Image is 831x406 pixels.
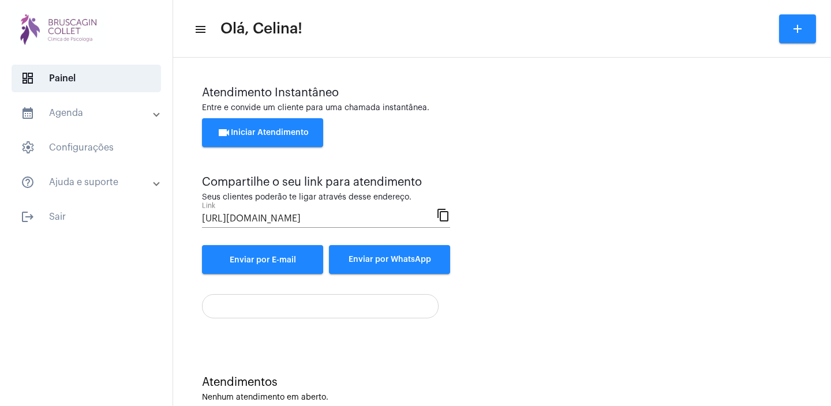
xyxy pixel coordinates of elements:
[220,20,302,38] span: Olá, Celina!
[9,6,110,52] img: bdd31f1e-573f-3f90-f05a-aecdfb595b2a.png
[21,72,35,85] span: sidenav icon
[21,106,35,120] mat-icon: sidenav icon
[202,245,323,274] a: Enviar por E-mail
[202,104,802,112] div: Entre e convide um cliente para uma chamada instantânea.
[202,87,802,99] div: Atendimento Instantâneo
[7,99,173,127] mat-expansion-panel-header: sidenav iconAgenda
[217,129,309,137] span: Iniciar Atendimento
[202,176,450,189] div: Compartilhe o seu link para atendimento
[12,203,161,231] span: Sair
[194,22,205,36] mat-icon: sidenav icon
[436,208,450,221] mat-icon: content_copy
[230,256,296,264] span: Enviar por E-mail
[202,118,323,147] button: Iniciar Atendimento
[12,65,161,92] span: Painel
[7,168,173,196] mat-expansion-panel-header: sidenav iconAjuda e suporte
[21,210,35,224] mat-icon: sidenav icon
[202,393,802,402] div: Nenhum atendimento em aberto.
[329,245,450,274] button: Enviar por WhatsApp
[217,126,231,140] mat-icon: videocam
[12,134,161,161] span: Configurações
[202,193,450,202] div: Seus clientes poderão te ligar através desse endereço.
[21,141,35,155] span: sidenav icon
[791,22,804,36] mat-icon: add
[202,376,802,389] div: Atendimentos
[21,175,35,189] mat-icon: sidenav icon
[21,175,154,189] mat-panel-title: Ajuda e suporte
[21,106,154,120] mat-panel-title: Agenda
[349,255,431,264] span: Enviar por WhatsApp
